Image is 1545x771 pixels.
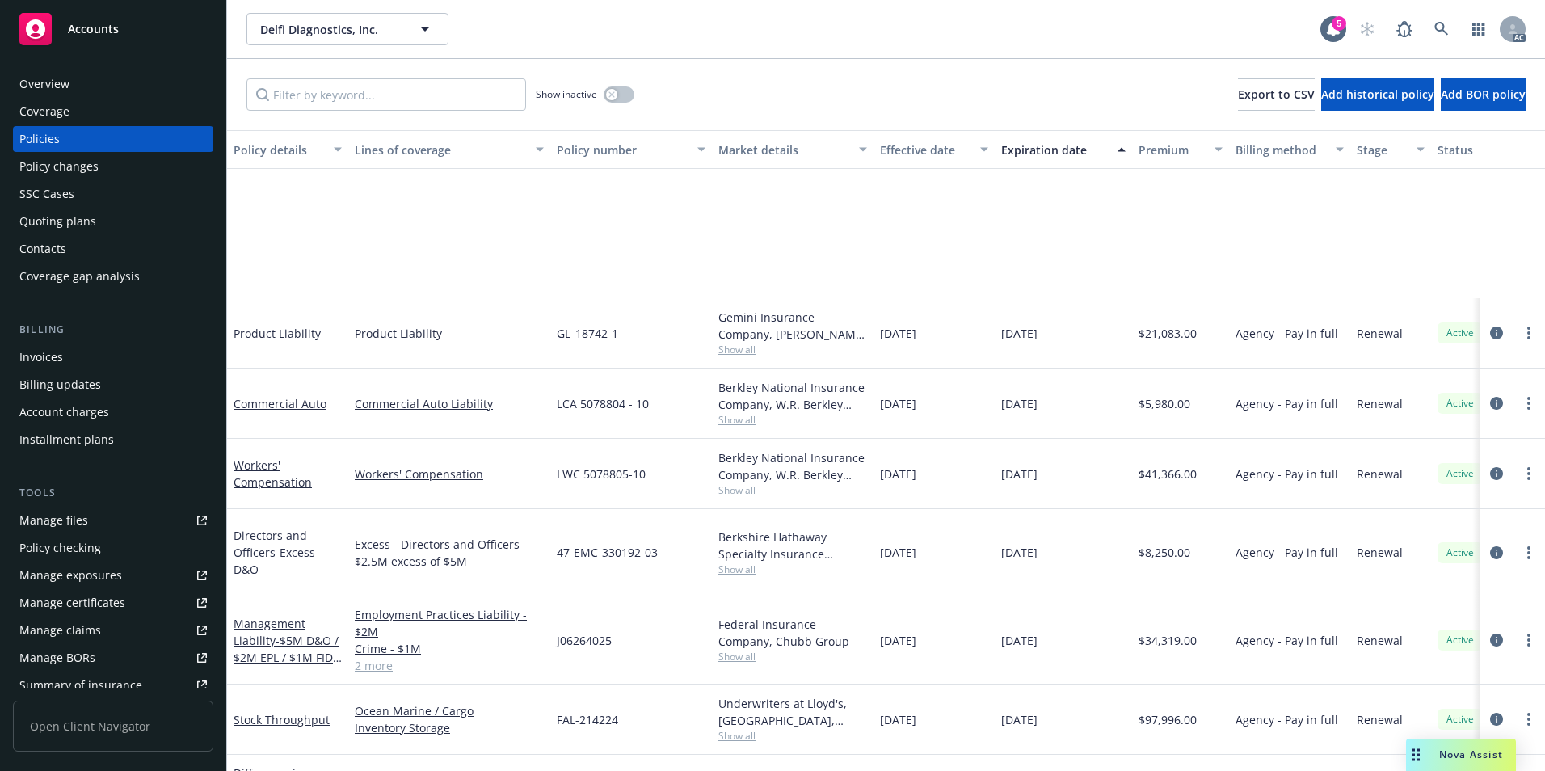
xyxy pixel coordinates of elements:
div: Coverage [19,99,69,124]
button: Premium [1132,130,1229,169]
div: Market details [718,141,849,158]
span: Show inactive [536,87,597,101]
a: Management Liability [234,616,340,682]
div: Policy checking [19,535,101,561]
button: Expiration date [995,130,1132,169]
button: Export to CSV [1238,78,1315,111]
span: $5,980.00 [1139,395,1190,412]
span: Renewal [1357,632,1403,649]
span: $8,250.00 [1139,544,1190,561]
div: Installment plans [19,427,114,453]
div: Status [1438,141,1536,158]
a: more [1519,543,1539,562]
a: Manage certificates [13,590,213,616]
a: Excess - Directors and Officers $2.5M excess of $5M [355,536,544,570]
div: Expiration date [1001,141,1108,158]
div: Billing updates [19,372,101,398]
span: Open Client Navigator [13,701,213,752]
a: circleInformation [1487,464,1506,483]
a: more [1519,323,1539,343]
span: $41,366.00 [1139,466,1197,482]
a: Crime - $1M [355,640,544,657]
div: Federal Insurance Company, Chubb Group [718,616,867,650]
div: Drag to move [1406,739,1426,771]
a: Inventory Storage [355,719,544,736]
span: GL_18742-1 [557,325,618,342]
button: Policy number [550,130,712,169]
div: Gemini Insurance Company, [PERSON_NAME] Corporation [718,309,867,343]
span: Show all [718,343,867,356]
span: FAL-214224 [557,711,618,728]
span: [DATE] [1001,711,1038,728]
a: Policy changes [13,154,213,179]
div: Effective date [880,141,970,158]
button: Policy details [227,130,348,169]
a: Switch app [1463,13,1495,45]
span: Show all [718,729,867,743]
span: Export to CSV [1238,86,1315,102]
span: Active [1444,326,1476,340]
span: Accounts [68,23,119,36]
a: Billing updates [13,372,213,398]
button: Lines of coverage [348,130,550,169]
span: Renewal [1357,544,1403,561]
span: Active [1444,396,1476,411]
button: Effective date [874,130,995,169]
span: Show all [718,413,867,427]
a: Workers' Compensation [355,466,544,482]
div: Coverage gap analysis [19,263,140,289]
span: [DATE] [880,325,916,342]
a: Stock Throughput [234,712,330,727]
a: Directors and Officers [234,528,315,577]
a: Manage exposures [13,562,213,588]
a: Commercial Auto [234,396,326,411]
span: LCA 5078804 - 10 [557,395,649,412]
span: Renewal [1357,466,1403,482]
a: Overview [13,71,213,97]
div: Policies [19,126,60,152]
a: Workers' Compensation [234,457,312,490]
span: Renewal [1357,395,1403,412]
div: Berkley National Insurance Company, W.R. Berkley Corporation [718,449,867,483]
span: $97,996.00 [1139,711,1197,728]
div: Policy changes [19,154,99,179]
span: Show all [718,483,867,497]
a: SSC Cases [13,181,213,207]
div: Account charges [19,399,109,425]
a: Policies [13,126,213,152]
a: Start snowing [1351,13,1383,45]
div: Stage [1357,141,1407,158]
span: Delfi Diagnostics, Inc. [260,21,400,38]
span: [DATE] [1001,632,1038,649]
div: Manage files [19,508,88,533]
div: Quoting plans [19,209,96,234]
button: Add BOR policy [1441,78,1526,111]
span: Active [1444,466,1476,481]
button: Nova Assist [1406,739,1516,771]
span: Active [1444,633,1476,647]
div: Underwriters at Lloyd's, [GEOGRAPHIC_DATA], [PERSON_NAME] of [GEOGRAPHIC_DATA], [PERSON_NAME] Cargo [718,695,867,729]
div: Berkshire Hathaway Specialty Insurance Company, Berkshire Hathaway Specialty Insurance [718,529,867,562]
span: Renewal [1357,711,1403,728]
a: circleInformation [1487,394,1506,413]
a: Installment plans [13,427,213,453]
div: Billing method [1236,141,1326,158]
span: Nova Assist [1439,748,1503,761]
button: Add historical policy [1321,78,1434,111]
button: Market details [712,130,874,169]
a: Commercial Auto Liability [355,395,544,412]
div: SSC Cases [19,181,74,207]
span: LWC 5078805-10 [557,466,646,482]
button: Delfi Diagnostics, Inc. [246,13,448,45]
div: Policy number [557,141,688,158]
span: Agency - Pay in full [1236,466,1338,482]
a: Ocean Marine / Cargo [355,702,544,719]
div: Manage BORs [19,645,95,671]
div: Policy details [234,141,324,158]
div: Billing [13,322,213,338]
a: Search [1425,13,1458,45]
a: Policy checking [13,535,213,561]
span: $34,319.00 [1139,632,1197,649]
a: more [1519,710,1539,729]
a: Coverage gap analysis [13,263,213,289]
